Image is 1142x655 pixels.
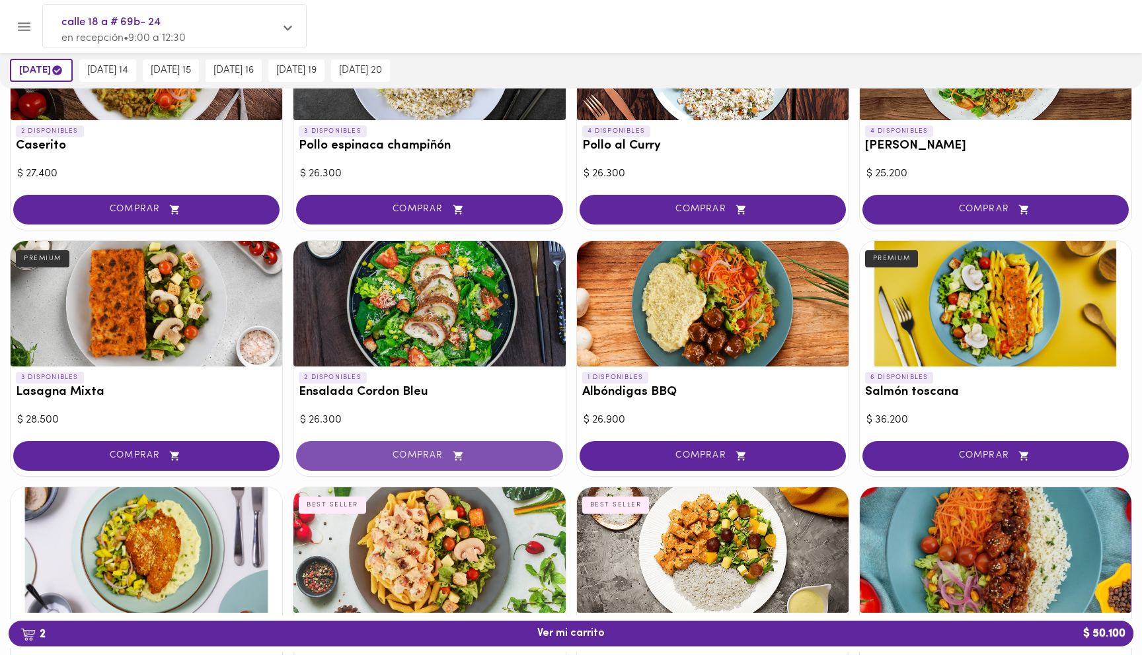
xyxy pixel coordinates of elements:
iframe: Messagebird Livechat Widget [1065,578,1129,642]
button: Menu [8,11,40,43]
div: $ 28.500 [17,413,276,428]
div: Salmón toscana [860,241,1131,366]
button: COMPRAR [13,441,280,471]
div: PREMIUM [865,250,919,267]
span: COMPRAR [879,450,1112,462]
span: COMPRAR [313,204,546,215]
p: 4 DISPONIBLES [865,125,934,137]
button: 2Ver mi carrito$ 50.100 [9,621,1133,646]
button: [DATE] 15 [143,59,199,82]
h3: Pollo al Curry [582,139,843,153]
div: Lasagna Mixta [11,241,282,366]
h3: Lasagna Mixta [16,386,277,399]
button: COMPRAR [862,441,1129,471]
p: 6 DISPONIBLES [865,372,934,384]
p: 3 DISPONIBLES [16,372,84,384]
button: COMPRAR [580,195,846,224]
button: COMPRAR [862,195,1129,224]
div: PREMIUM [16,250,69,267]
div: $ 26.900 [584,413,842,428]
button: COMPRAR [296,441,562,471]
span: [DATE] 19 [276,65,317,77]
span: COMPRAR [596,450,829,462]
div: BEST SELLER [299,497,366,514]
button: [DATE] [10,59,73,82]
p: 3 DISPONIBLES [299,125,367,137]
b: 2 [13,625,54,642]
p: 1 DISPONIBLES [582,372,649,384]
button: [DATE] 20 [331,59,390,82]
div: $ 26.300 [300,413,558,428]
h3: Salmón toscana [865,386,1126,399]
div: Ensalada Cordon Bleu [293,241,565,366]
button: COMPRAR [580,441,846,471]
span: COMPRAR [596,204,829,215]
div: Tilapia parmesana [11,487,282,613]
span: [DATE] 16 [213,65,254,77]
div: $ 25.200 [866,166,1125,182]
span: [DATE] 15 [151,65,191,77]
h3: Albóndigas BBQ [582,386,843,399]
button: [DATE] 16 [206,59,262,82]
span: [DATE] 20 [339,65,382,77]
div: Cerdo Agridulce [860,487,1131,613]
div: $ 27.400 [17,166,276,182]
div: $ 26.300 [584,166,842,182]
h3: Caserito [16,139,277,153]
div: Albóndigas BBQ [577,241,849,366]
button: [DATE] 19 [268,59,324,82]
span: COMPRAR [30,450,263,462]
span: Ver mi carrito [537,627,605,640]
span: COMPRAR [313,450,546,462]
div: $ 36.200 [866,413,1125,428]
button: [DATE] 14 [79,59,136,82]
span: calle 18 a # 69b- 24 [61,14,274,31]
div: BEST SELLER [582,497,650,514]
p: 4 DISPONIBLES [582,125,651,137]
span: COMPRAR [879,204,1112,215]
p: 2 DISPONIBLES [16,125,84,137]
h3: [PERSON_NAME] [865,139,1126,153]
span: en recepción • 9:00 a 12:30 [61,33,186,44]
div: Pollo carbonara [293,487,565,613]
span: [DATE] [19,64,63,77]
div: Pollo Tikka Massala [577,487,849,613]
button: COMPRAR [13,195,280,224]
img: cart.png [20,628,36,641]
h3: Pollo espinaca champiñón [299,139,560,153]
div: $ 26.300 [300,166,558,182]
p: 2 DISPONIBLES [299,372,367,384]
span: [DATE] 14 [87,65,128,77]
span: COMPRAR [30,204,263,215]
h3: Ensalada Cordon Bleu [299,386,560,399]
button: COMPRAR [296,195,562,224]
